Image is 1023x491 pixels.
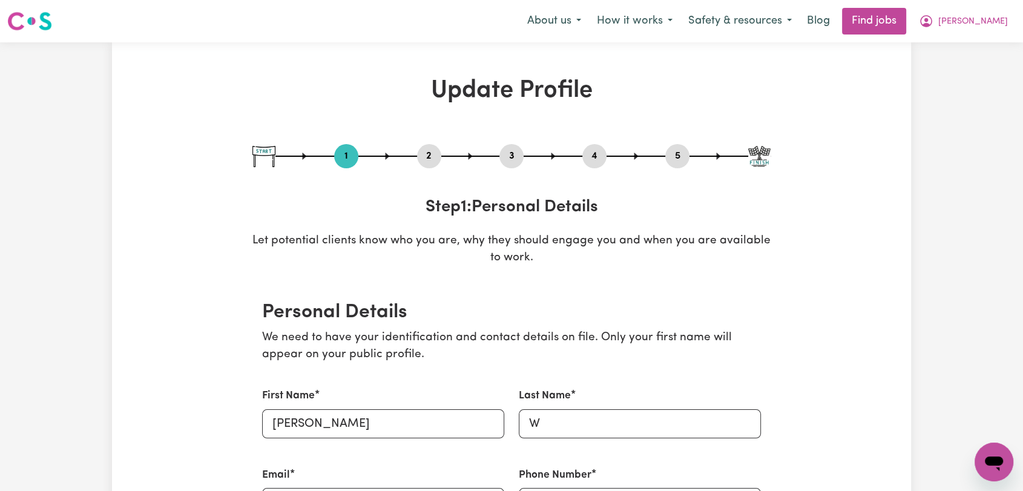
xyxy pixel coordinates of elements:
[519,388,571,404] label: Last Name
[519,467,591,483] label: Phone Number
[499,148,524,164] button: Go to step 3
[589,8,680,34] button: How it works
[262,467,290,483] label: Email
[800,8,837,35] a: Blog
[262,329,761,364] p: We need to have your identification and contact details on file. Only your first name will appear...
[911,8,1016,34] button: My Account
[252,76,771,105] h1: Update Profile
[938,15,1008,28] span: [PERSON_NAME]
[252,232,771,268] p: Let potential clients know who you are, why they should engage you and when you are available to ...
[680,8,800,34] button: Safety & resources
[417,148,441,164] button: Go to step 2
[975,443,1013,481] iframe: Button to launch messaging window
[842,8,906,35] a: Find jobs
[252,197,771,218] h3: Step 1 : Personal Details
[7,7,52,35] a: Careseekers logo
[582,148,607,164] button: Go to step 4
[262,301,761,324] h2: Personal Details
[665,148,689,164] button: Go to step 5
[334,148,358,164] button: Go to step 1
[262,388,315,404] label: First Name
[7,10,52,32] img: Careseekers logo
[519,8,589,34] button: About us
